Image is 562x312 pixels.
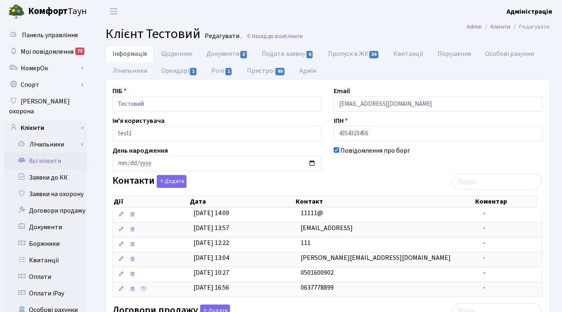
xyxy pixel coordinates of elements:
span: [DATE] 13:04 [194,253,229,262]
button: Контакти [157,175,187,188]
a: [PERSON_NAME] охорона [4,93,87,120]
label: Ім'я користувача [112,116,165,126]
span: Мої повідомлення [21,47,74,56]
a: Лічильники [105,62,154,79]
span: 111 [301,238,311,247]
span: [DATE] 12:22 [194,238,229,247]
th: Дата [189,196,294,207]
a: Особові рахунки [478,45,541,62]
a: Подати заявку [255,45,320,62]
span: 0637778899 [301,283,334,292]
a: Всі клієнти [4,153,87,169]
th: Коментар [474,196,536,207]
span: - [483,283,485,292]
a: Спорт [4,77,87,93]
label: Контакти [112,175,187,188]
a: Додати [155,174,187,188]
span: Панель управління [22,31,78,40]
span: 1 [225,68,232,75]
a: Пропуск в ЖК [321,45,386,62]
label: День народження [112,146,168,156]
span: 1 [190,68,196,75]
a: Квитанції [4,252,87,269]
span: 49 [275,68,285,75]
span: 6 [306,51,313,58]
nav: breadcrumb [454,18,562,36]
a: Щоденник [154,45,199,62]
span: 0501600902 [301,268,334,277]
a: Інформація [105,45,154,62]
span: [EMAIL_ADDRESS] [301,223,353,233]
span: [DATE] 13:57 [194,223,229,233]
span: 34 [369,51,378,58]
a: НомерОк [4,60,87,77]
label: ІПН [334,116,348,126]
b: Комфорт [28,5,68,18]
a: Оплати iPay [4,285,87,302]
a: Назад до всіхКлієнти [246,32,303,40]
span: - [483,238,485,247]
span: [DATE] 10:27 [194,268,229,277]
a: Боржники [4,235,87,252]
span: - [483,209,485,218]
a: Пристрої [240,62,292,79]
div: 73 [75,48,84,55]
label: ПІБ [112,86,127,96]
span: 3 [240,51,247,58]
span: Таун [28,5,87,19]
a: Admin [466,22,482,31]
span: - [483,268,485,277]
a: Орендарі [154,62,204,79]
label: Повідомлення про борг [340,146,410,156]
a: Мої повідомлення73 [4,43,87,60]
a: Клієнти [4,120,87,136]
a: Адміністрація [507,7,552,17]
button: Переключити навігацію [103,5,124,18]
th: Дії [113,196,189,207]
li: Редагувати [510,22,550,31]
small: Редагувати . [203,32,242,40]
span: Клієнт Тестовий [105,24,201,43]
span: [DATE] 16:56 [194,283,229,292]
a: Документи [4,219,87,235]
span: - [483,223,485,233]
a: Лічильники [10,136,87,153]
a: Клієнти [490,22,510,31]
img: logo.png [8,3,25,20]
span: [DATE] 14:09 [194,209,229,218]
a: Заявки до КК [4,169,87,186]
span: - [483,253,485,262]
a: Договори продажу [4,202,87,219]
span: 11111@ [301,209,323,218]
a: Заявки на охорону [4,186,87,202]
input: Пошук... [452,174,542,190]
a: Адмін [292,62,323,79]
a: Ролі [204,62,239,79]
span: [PERSON_NAME][EMAIL_ADDRESS][DOMAIN_NAME] [301,253,451,262]
a: Панель управління [4,27,87,43]
a: Порушення [430,45,478,62]
a: Квитанції [386,45,430,62]
label: Email [334,86,350,96]
a: Оплати [4,269,87,285]
th: Контакт [295,196,475,207]
b: Адміністрація [507,7,552,16]
span: Клієнти [284,32,303,40]
a: Документи [199,45,255,62]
